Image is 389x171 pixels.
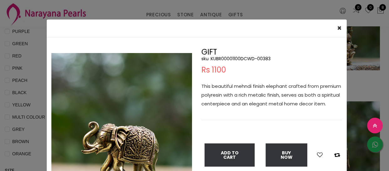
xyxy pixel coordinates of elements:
span: × [337,23,342,33]
h5: sku : KUBR00001100DCWD-00383 [201,56,342,61]
button: Add to compare [332,151,342,159]
button: Add To Cart [205,143,255,167]
button: Buy Now [266,143,307,167]
span: Rs 1100 [201,66,226,74]
h2: GIFT [201,48,342,56]
button: Add to wishlist [315,151,324,159]
p: This beautiful mehndi finish elephant crafted from premium polyresin with a rich metalic finish, ... [201,82,342,108]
